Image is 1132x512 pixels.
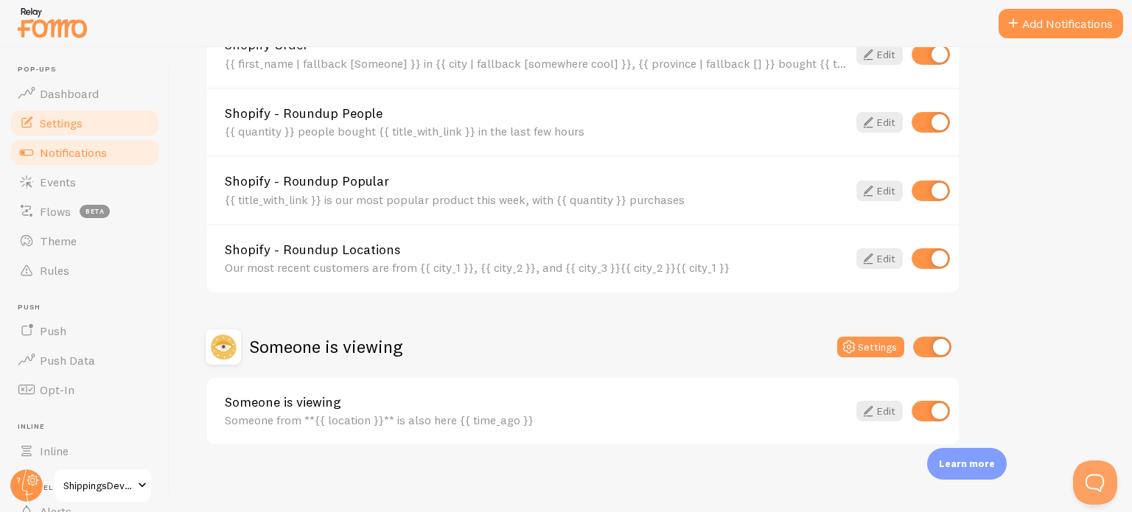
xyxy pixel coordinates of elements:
[40,323,66,338] span: Push
[9,436,161,466] a: Inline
[9,375,161,404] a: Opt-In
[40,86,99,101] span: Dashboard
[18,422,161,432] span: Inline
[206,329,241,365] img: Someone is viewing
[53,468,153,503] a: ShippingsDevelopment
[856,401,903,421] a: Edit
[9,256,161,285] a: Rules
[225,125,848,138] div: {{ quantity }} people bought {{ title_with_link }} in the last few hours
[40,145,107,160] span: Notifications
[40,204,71,219] span: Flows
[63,477,133,494] span: ShippingsDevelopment
[856,44,903,65] a: Edit
[939,457,995,471] p: Learn more
[225,413,848,427] div: Someone from **{{ location }}** is also here {{ time_ago }}
[856,180,903,201] a: Edit
[225,261,848,274] div: Our most recent customers are from {{ city_1 }}, {{ city_2 }}, and {{ city_3 }}{{ city_2 }}{{ cit...
[9,316,161,346] a: Push
[18,65,161,74] span: Pop-ups
[9,138,161,167] a: Notifications
[9,108,161,138] a: Settings
[837,337,904,357] button: Settings
[225,175,848,188] a: Shopify - Roundup Popular
[225,57,848,70] div: {{ first_name | fallback [Someone] }} in {{ city | fallback [somewhere cool] }}, {{ province | fa...
[40,263,69,278] span: Rules
[1073,460,1117,505] iframe: Help Scout Beacon - Open
[40,116,83,130] span: Settings
[225,243,848,256] a: Shopify - Roundup Locations
[927,448,1007,480] div: Learn more
[225,193,848,206] div: {{ title_with_link }} is our most popular product this week, with {{ quantity }} purchases
[40,234,77,248] span: Theme
[80,205,110,218] span: beta
[9,79,161,108] a: Dashboard
[9,226,161,256] a: Theme
[856,248,903,269] a: Edit
[9,197,161,226] a: Flows beta
[15,4,89,41] img: fomo-relay-logo-orange.svg
[40,382,74,397] span: Opt-In
[250,335,402,358] h2: Someone is viewing
[225,107,848,120] a: Shopify - Roundup People
[856,112,903,133] a: Edit
[40,443,69,458] span: Inline
[40,175,76,189] span: Events
[225,38,848,52] a: Shopify Order
[9,346,161,375] a: Push Data
[225,396,848,409] a: Someone is viewing
[40,353,95,368] span: Push Data
[18,303,161,312] span: Push
[9,167,161,197] a: Events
